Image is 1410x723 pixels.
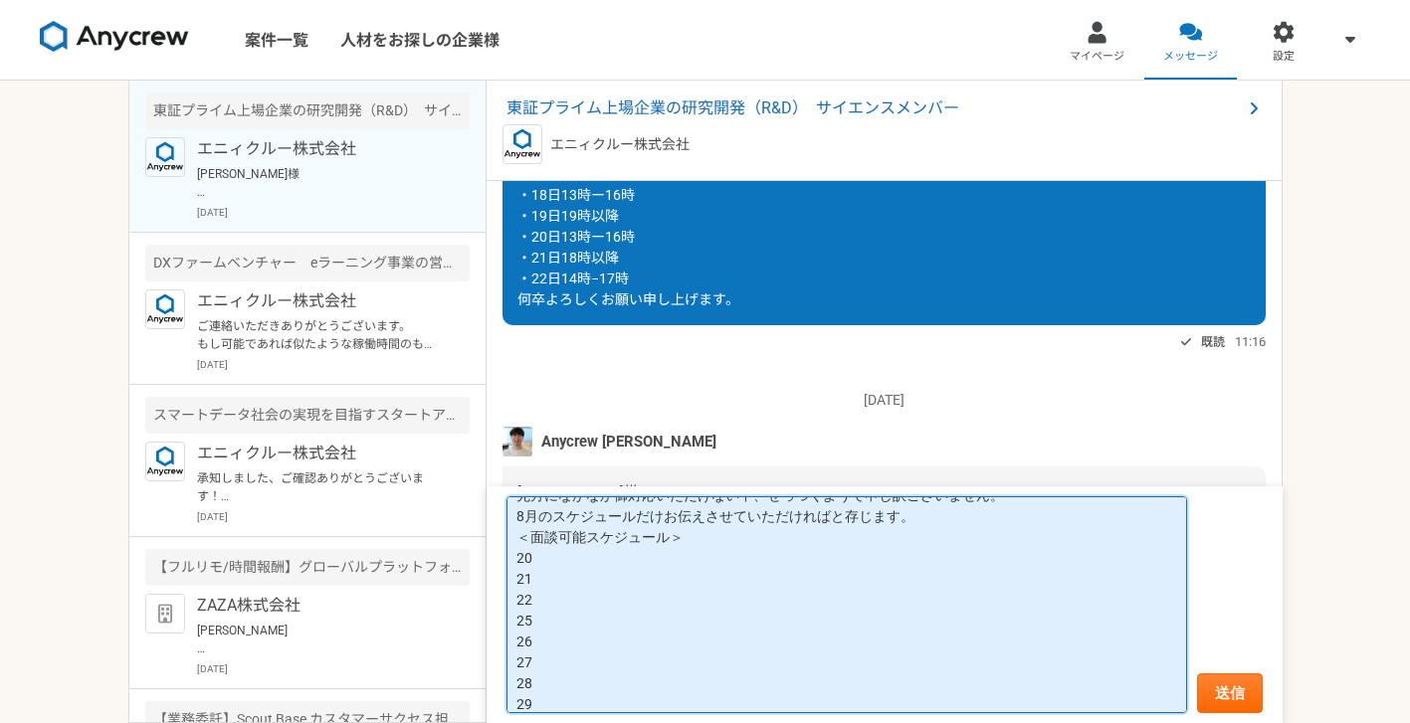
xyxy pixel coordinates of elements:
img: default_org_logo-42cde973f59100197ec2c8e796e4974ac8490bb5b08a0eb061ff975e4574aa76.png [145,594,185,633]
p: エニィクルー株式会社 [197,137,443,161]
p: [DATE] [197,509,470,524]
img: logo_text_blue_01.png [145,289,185,329]
p: [PERSON_NAME]様 こちら、お待たせしており、また複数回にわたり、日程をお送りいただいている中、申し訳ございません。 お盆前後で、時間の調整に時間がかかってしまっている状況で、先方にも... [197,165,443,201]
p: 承知しました、ご確認ありがとうございます！ ぜひ、また別件でご相談できればと思いますので、引き続き、宜しくお願いいたします。 [197,469,443,505]
p: エニィクルー株式会社 [197,289,443,313]
p: エニィクルー株式会社 [550,134,690,155]
p: [PERSON_NAME] お世話になっております。 ZAZA株式会社の[PERSON_NAME]でございます。 先日は面談にて貴重なお時間を頂きましてありがとうございました。 慎重に選考を進め... [197,622,443,657]
span: [PERSON_NAME]様 こちら、お待たせしており、また複数回にわたり、日程をお送りいただいている中、申し訳ございません。 お盆前後で、時間の調整に時間がかかってしまっている状況で、先方にも... [517,483,1236,562]
img: logo_text_blue_01.png [145,442,185,481]
p: [DATE] [197,357,470,372]
div: 【フルリモ/時間報酬】グローバルプラットフォームのカスタマーサクセス急募！ [145,549,470,586]
img: logo_text_blue_01.png [145,137,185,177]
span: マイページ [1070,49,1124,65]
textarea: [PERSON_NAME]様 お疲れ様です。 先方になかなか御対応いただけない中、せっつくようで申し訳ございません。 8月のスケジュールだけお伝えさせていただければと存じます。 ＜面談可能スケジ... [506,496,1187,713]
span: メッセージ [1163,49,1218,65]
span: Anycrew [PERSON_NAME] [541,431,716,452]
img: logo_text_blue_01.png [503,124,542,164]
p: [DATE] [503,390,1266,411]
span: 11:16 [1235,332,1266,351]
img: %E3%83%95%E3%82%9A%E3%83%AD%E3%83%95%E3%82%A3%E3%83%BC%E3%83%AB%E7%94%BB%E5%83%8F%E3%81%AE%E3%82%... [503,427,532,456]
p: [DATE] [197,661,470,676]
p: ZAZA株式会社 [197,594,443,618]
div: スマートデータ社会の実現を目指すスタートアップ カスタマーサクセス [145,397,470,434]
img: 8DqYSo04kwAAAAASUVORK5CYII= [40,21,189,53]
span: 設定 [1273,49,1295,65]
p: ご連絡いただきありがとうございます。 もし可能であれば似たような稼働時間のものがあればご案内いただけますと幸いです。 何卒宜しくお願い申し上げます。 [197,317,443,353]
div: DXファームベンチャー eラーニング事業の営業業務（講師の獲得や稼働サポート） [145,245,470,281]
span: 東証プライム上場企業の研究開発（R&D） サイエンスメンバー [506,96,1242,120]
p: [DATE] [197,205,470,220]
span: 既読 [1201,330,1225,354]
div: 東証プライム上場企業の研究開発（R&D） サイエンスメンバー [145,92,470,129]
button: 送信 [1197,673,1263,713]
p: エニィクルー株式会社 [197,442,443,465]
